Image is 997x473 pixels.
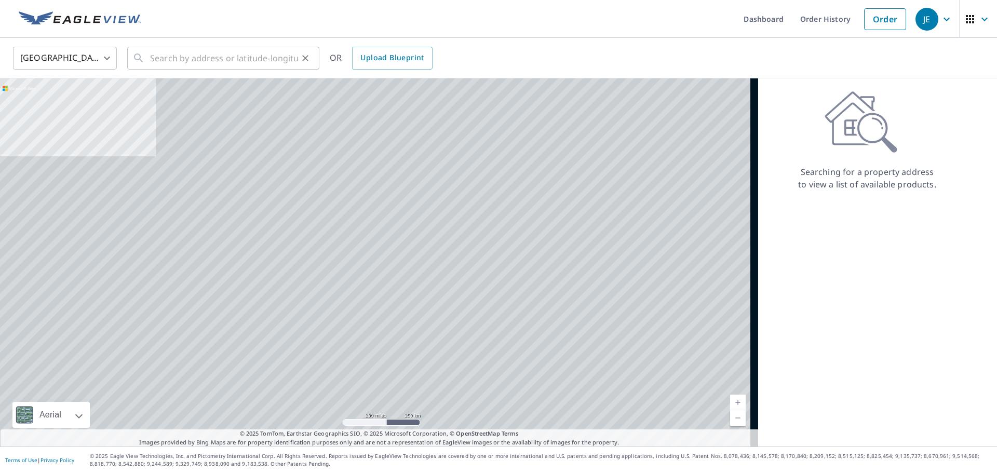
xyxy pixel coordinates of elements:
span: © 2025 TomTom, Earthstar Geographics SIO, © 2025 Microsoft Corporation, © [240,429,519,438]
button: Clear [298,51,313,65]
p: © 2025 Eagle View Technologies, Inc. and Pictometry International Corp. All Rights Reserved. Repo... [90,452,992,468]
a: Privacy Policy [41,456,74,464]
a: Terms of Use [5,456,37,464]
a: Terms [502,429,519,437]
div: [GEOGRAPHIC_DATA] [13,44,117,73]
div: OR [330,47,433,70]
a: Order [864,8,906,30]
span: Upload Blueprint [360,51,424,64]
a: Current Level 5, Zoom In [730,395,746,410]
a: OpenStreetMap [456,429,500,437]
img: EV Logo [19,11,141,27]
input: Search by address or latitude-longitude [150,44,298,73]
div: JE [915,8,938,31]
a: Upload Blueprint [352,47,432,70]
a: Current Level 5, Zoom Out [730,410,746,426]
p: | [5,457,74,463]
div: Aerial [36,402,64,428]
div: Aerial [12,402,90,428]
p: Searching for a property address to view a list of available products. [798,166,937,191]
